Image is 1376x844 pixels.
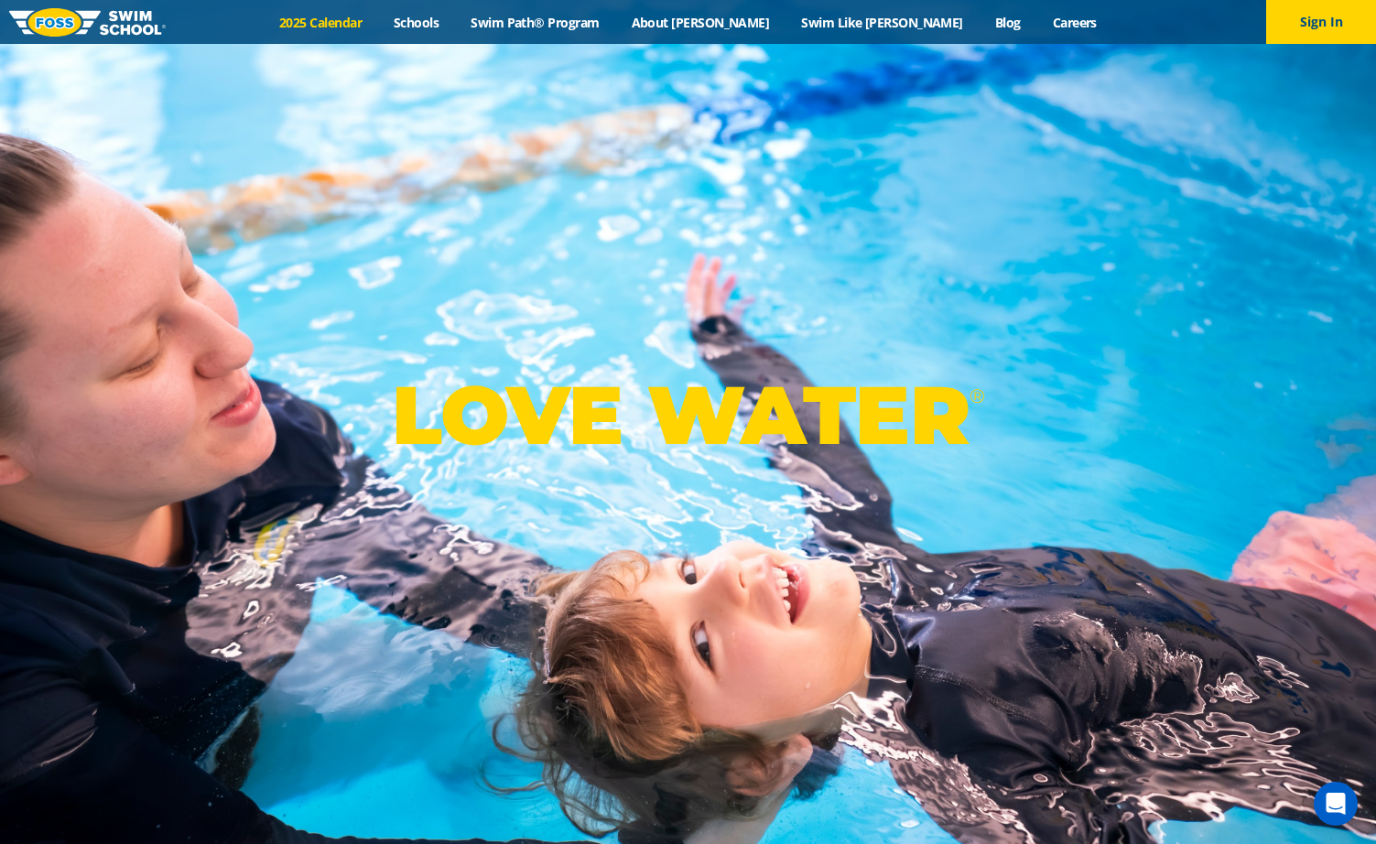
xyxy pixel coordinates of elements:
a: Blog [979,14,1036,31]
a: 2025 Calendar [264,14,378,31]
a: Careers [1036,14,1112,31]
sup: ® [970,384,984,407]
a: Swim Path® Program [455,14,615,31]
a: About [PERSON_NAME] [615,14,786,31]
a: Schools [378,14,455,31]
p: LOVE WATER [392,366,984,464]
a: Swim Like [PERSON_NAME] [786,14,980,31]
img: FOSS Swim School Logo [9,8,166,37]
div: Open Intercom Messenger [1314,782,1358,826]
